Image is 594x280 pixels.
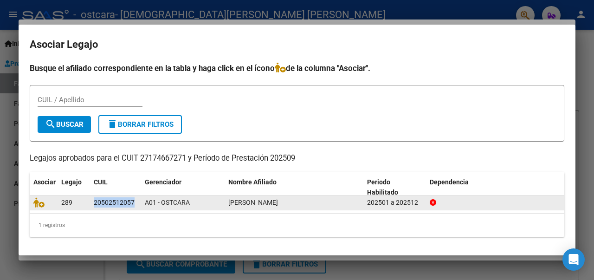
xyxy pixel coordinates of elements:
datatable-header-cell: Nombre Afiliado [225,172,363,203]
div: Open Intercom Messenger [562,248,585,271]
span: A01 - OSTCARA [145,199,190,206]
datatable-header-cell: Gerenciador [141,172,225,203]
span: Asociar [33,178,56,186]
span: Periodo Habilitado [367,178,398,196]
span: Buscar [45,120,84,129]
span: Gerenciador [145,178,181,186]
div: 1 registros [30,214,564,237]
span: Legajo [61,178,82,186]
span: ALMIRON THIAGO ULISES [228,199,278,206]
button: Buscar [38,116,91,133]
span: Borrar Filtros [107,120,174,129]
datatable-header-cell: CUIL [90,172,141,203]
datatable-header-cell: Legajo [58,172,90,203]
mat-icon: search [45,118,56,130]
mat-icon: delete [107,118,118,130]
h4: Busque el afiliado correspondiente en la tabla y haga click en el ícono de la columna "Asociar". [30,62,564,74]
span: 289 [61,199,72,206]
datatable-header-cell: Dependencia [426,172,565,203]
span: Dependencia [430,178,469,186]
h2: Asociar Legajo [30,36,564,53]
datatable-header-cell: Periodo Habilitado [363,172,426,203]
span: Nombre Afiliado [228,178,277,186]
datatable-header-cell: Asociar [30,172,58,203]
div: 20502512057 [94,197,135,208]
p: Legajos aprobados para el CUIT 27174667271 y Período de Prestación 202509 [30,153,564,164]
span: CUIL [94,178,108,186]
div: 202501 a 202512 [367,197,422,208]
button: Borrar Filtros [98,115,182,134]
